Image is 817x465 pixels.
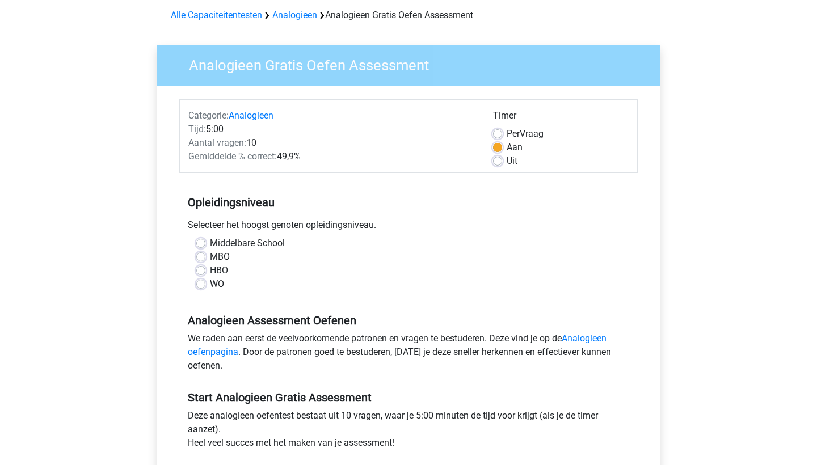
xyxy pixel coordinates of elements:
div: Analogieen Gratis Oefen Assessment [166,9,651,22]
label: HBO [210,264,228,277]
h5: Analogieen Assessment Oefenen [188,314,629,327]
div: 49,9% [180,150,485,163]
label: WO [210,277,224,291]
span: Categorie: [188,110,229,121]
a: Analogieen [272,10,317,20]
div: 5:00 [180,122,485,136]
a: Alle Capaciteitentesten [171,10,262,20]
label: Aan [507,141,523,154]
h3: Analogieen Gratis Oefen Assessment [175,52,651,74]
div: Timer [493,109,629,127]
label: MBO [210,250,230,264]
a: Analogieen [229,110,273,121]
div: Selecteer het hoogst genoten opleidingsniveau. [179,218,638,236]
div: We raden aan eerst de veelvoorkomende patronen en vragen te bestuderen. Deze vind je op de . Door... [179,332,638,377]
span: Per [507,128,520,139]
span: Tijd: [188,124,206,134]
span: Gemiddelde % correct: [188,151,277,162]
h5: Opleidingsniveau [188,191,629,214]
label: Uit [507,154,517,168]
label: Middelbare School [210,236,285,250]
span: Aantal vragen: [188,137,246,148]
h5: Start Analogieen Gratis Assessment [188,391,629,404]
label: Vraag [507,127,544,141]
div: Deze analogieen oefentest bestaat uit 10 vragen, waar je 5:00 minuten de tijd voor krijgt (als je... [179,409,638,454]
div: 10 [180,136,485,150]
